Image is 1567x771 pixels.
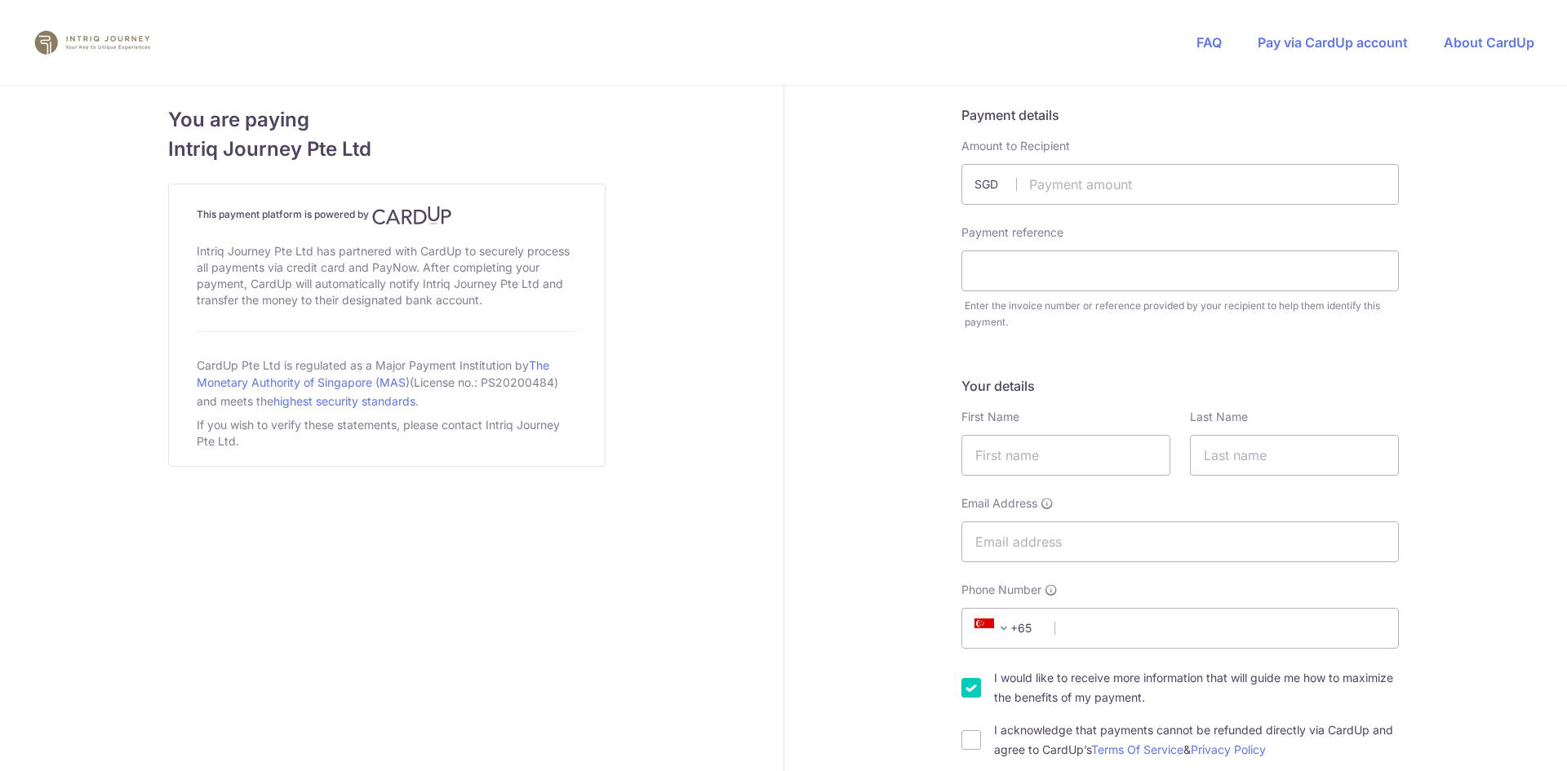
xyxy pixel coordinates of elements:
label: Payment reference [961,224,1063,241]
input: Email address [961,521,1399,562]
label: First Name [961,409,1019,425]
a: Terms Of Service [1091,742,1183,756]
div: If you wish to verify these statements, please contact Intriq Journey Pte Ltd. [197,414,577,453]
span: Phone Number [961,582,1041,598]
h4: This payment platform is powered by [197,206,577,225]
label: Last Name [1190,409,1248,425]
a: Privacy Policy [1191,742,1266,756]
label: Amount to Recipient [961,138,1070,154]
input: Payment amount [961,164,1399,205]
a: highest security standards [273,394,415,408]
a: FAQ [1196,34,1222,51]
h5: Payment details [961,105,1399,125]
div: Intriq Journey Pte Ltd has partnered with CardUp to securely process all payments via credit card... [197,240,577,312]
label: I would like to receive more information that will guide me how to maximize the benefits of my pa... [994,668,1399,707]
a: About CardUp [1444,34,1534,51]
input: Last name [1190,435,1399,476]
span: Intriq Journey Pte Ltd [168,135,606,164]
div: CardUp Pte Ltd is regulated as a Major Payment Institution by (License no.: PS20200484) and meets... [197,352,577,414]
label: I acknowledge that payments cannot be refunded directly via CardUp and agree to CardUp’s & [994,720,1399,760]
span: +65 [974,618,1014,638]
input: First name [961,435,1170,476]
a: Pay via CardUp account [1258,34,1408,51]
h5: Your details [961,376,1399,396]
img: CardUp [372,206,452,225]
span: +65 [970,618,1043,638]
span: SGD [974,176,1017,193]
span: Email Address [961,495,1037,512]
span: You are paying [168,105,606,135]
div: Enter the invoice number or reference provided by your recipient to help them identify this payment. [965,298,1399,330]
